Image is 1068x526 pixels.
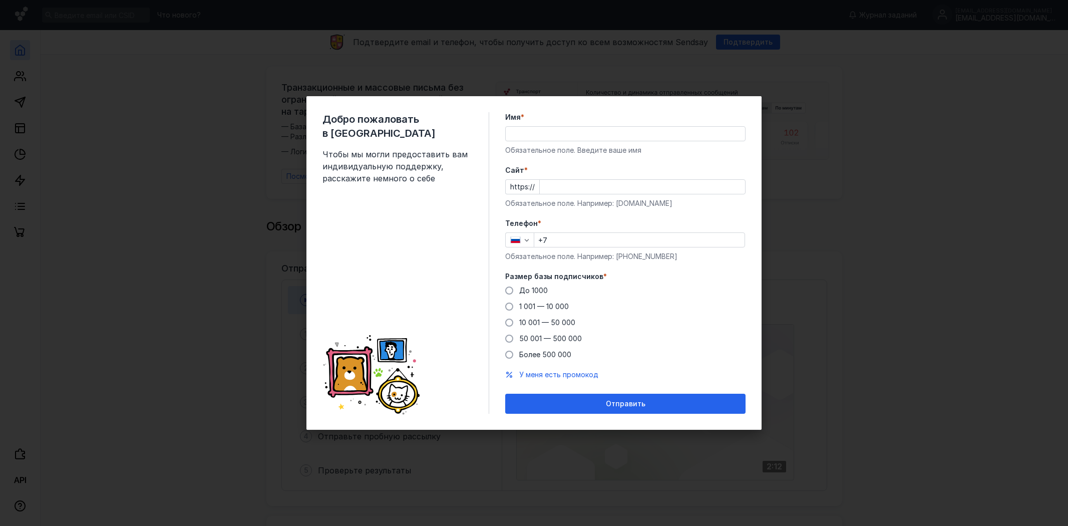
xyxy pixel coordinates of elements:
[606,400,645,408] span: Отправить
[519,334,582,343] span: 50 001 — 500 000
[505,218,538,228] span: Телефон
[505,145,746,155] div: Обязательное поле. Введите ваше имя
[519,302,569,311] span: 1 001 — 10 000
[505,394,746,414] button: Отправить
[505,112,521,122] span: Имя
[519,350,571,359] span: Более 500 000
[519,370,598,379] span: У меня есть промокод
[505,251,746,261] div: Обязательное поле. Например: [PHONE_NUMBER]
[322,148,473,184] span: Чтобы мы могли предоставить вам индивидуальную поддержку, расскажите немного о себе
[322,112,473,140] span: Добро пожаловать в [GEOGRAPHIC_DATA]
[519,286,548,295] span: До 1000
[519,318,575,327] span: 10 001 — 50 000
[505,272,603,282] span: Размер базы подписчиков
[519,370,598,380] button: У меня есть промокод
[505,198,746,208] div: Обязательное поле. Например: [DOMAIN_NAME]
[505,165,524,175] span: Cайт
